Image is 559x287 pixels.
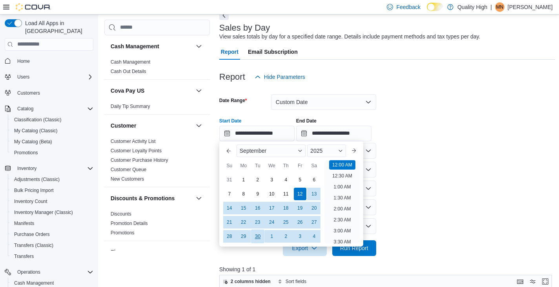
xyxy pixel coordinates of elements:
div: day-18 [280,202,292,214]
button: Cash Management [194,42,204,51]
span: Adjustments (Classic) [11,175,93,184]
a: Customer Purchase History [111,157,168,163]
div: day-7 [223,188,236,200]
span: Inventory Manager (Classic) [14,209,73,216]
li: 3:30 AM [330,237,354,247]
span: Home [14,56,93,66]
div: day-13 [308,188,320,200]
span: Transfers (Classic) [14,242,53,249]
div: day-4 [280,174,292,186]
button: Inventory Count [8,196,97,207]
span: Promotion Details [111,220,148,227]
div: day-19 [294,202,306,214]
a: Bulk Pricing Import [11,186,57,195]
span: Customer Activity List [111,138,156,144]
span: Report [221,44,239,60]
div: day-8 [237,188,250,200]
a: Purchase Orders [11,230,53,239]
span: My Catalog (Beta) [14,139,52,145]
button: Finance [194,247,204,257]
span: Catalog [14,104,93,113]
span: Feedback [396,3,420,11]
button: Previous Month [222,144,235,157]
div: day-15 [237,202,250,214]
button: Catalog [2,103,97,114]
span: Inventory [17,165,36,172]
a: Customers [14,88,43,98]
label: End Date [296,118,317,124]
input: Dark Mode [427,3,443,11]
a: Adjustments (Classic) [11,175,63,184]
button: Home [2,55,97,67]
button: Custom Date [271,94,376,110]
a: Promotion Details [111,221,148,226]
button: Open list of options [365,148,371,154]
span: Operations [17,269,40,275]
img: Cova [16,3,51,11]
div: day-2 [251,174,264,186]
span: Transfers (Classic) [11,241,93,250]
button: Run Report [332,240,376,256]
button: Next [219,11,229,20]
button: Sort fields [275,277,310,286]
div: Discounts & Promotions [104,209,210,241]
h3: Finance [111,248,131,256]
button: Keyboard shortcuts [515,277,525,286]
div: day-5 [294,174,306,186]
div: day-29 [237,230,250,243]
button: Cash Management [111,42,193,50]
a: Inventory Count [11,197,51,206]
button: Promotions [8,147,97,158]
span: Transfers [11,252,93,261]
span: Bulk Pricing Import [11,186,93,195]
h3: Customer [111,122,136,130]
div: Customer [104,137,210,187]
span: MN [496,2,504,12]
span: Classification (Classic) [14,117,62,123]
span: Manifests [14,220,34,227]
span: Users [17,74,29,80]
a: Classification (Classic) [11,115,65,124]
div: day-4 [308,230,320,243]
div: Cova Pay US [104,102,210,114]
span: Inventory Count [11,197,93,206]
a: Daily Tip Summary [111,104,150,109]
button: Customers [2,87,97,99]
a: Transfers [11,252,37,261]
span: Customer Queue [111,166,146,173]
span: Export [288,240,322,256]
button: Transfers [8,251,97,262]
span: Adjustments (Classic) [14,176,60,183]
span: Cash Management [14,280,54,286]
h3: Cash Management [111,42,159,50]
div: day-11 [280,188,292,200]
a: Promotions [11,148,41,157]
button: Purchase Orders [8,229,97,240]
div: Th [280,159,292,172]
h3: Discounts & Promotions [111,194,175,202]
button: Inventory [14,164,40,173]
span: Purchase Orders [14,231,50,238]
span: Catalog [17,106,33,112]
button: Display options [528,277,537,286]
span: Bulk Pricing Import [14,187,54,194]
div: day-28 [223,230,236,243]
button: Users [14,72,33,82]
div: day-27 [308,216,320,229]
button: Enter fullscreen [541,277,550,286]
div: View sales totals by day for a specified date range. Details include payment methods and tax type... [219,33,481,41]
span: Home [17,58,30,64]
div: day-6 [308,174,320,186]
button: Export [283,240,327,256]
a: Cash Out Details [111,69,146,74]
div: day-24 [266,216,278,229]
a: Cash Management [111,59,150,65]
span: My Catalog (Beta) [11,137,93,146]
div: day-1 [266,230,278,243]
button: My Catalog (Beta) [8,136,97,147]
div: day-20 [308,202,320,214]
span: Inventory Count [14,198,47,205]
span: September [240,148,266,154]
span: Email Subscription [248,44,298,60]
